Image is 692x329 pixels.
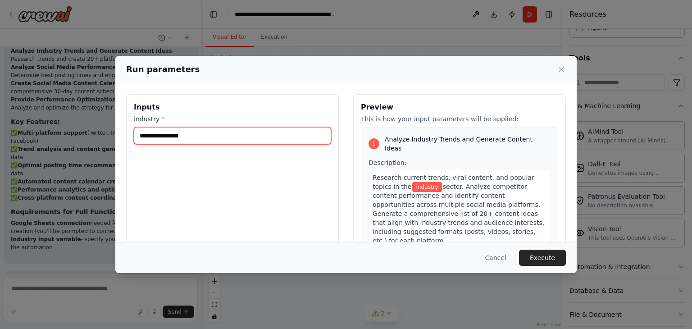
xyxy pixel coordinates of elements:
[126,63,200,76] h2: Run parameters
[369,138,379,149] div: 1
[519,250,566,266] button: Execute
[134,114,331,123] label: industry
[478,250,514,266] button: Cancel
[412,182,442,192] span: Variable: industry
[369,159,406,166] span: Description:
[361,102,558,113] h3: Preview
[385,135,551,153] span: Analyze Industry Trends and Generate Content Ideas
[373,174,534,190] span: Research current trends, viral content, and popular topics in the
[361,114,558,123] p: This is how your input parameters will be applied:
[134,102,331,113] h3: Inputs
[373,183,544,244] span: sector. Analyze competitor content performance and identify content opportunities across multiple...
